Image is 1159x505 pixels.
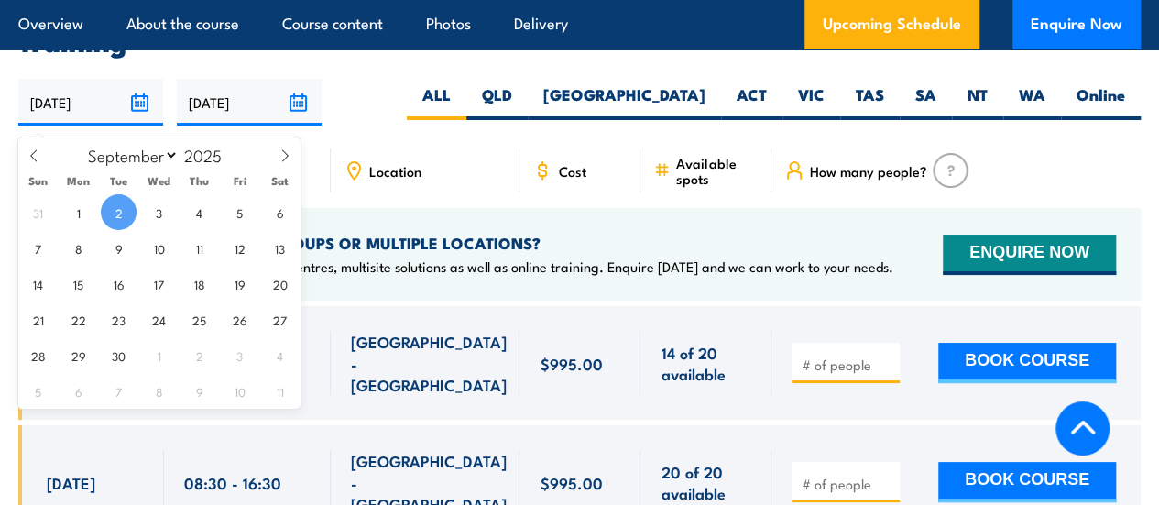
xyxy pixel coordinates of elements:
[60,194,96,230] span: September 1, 2025
[60,337,96,373] span: September 29, 2025
[222,302,257,337] span: September 26, 2025
[177,79,322,126] input: To date
[938,462,1116,502] button: BOOK COURSE
[407,84,466,120] label: ALL
[20,230,56,266] span: September 7, 2025
[1003,84,1061,120] label: WA
[101,337,137,373] span: September 30, 2025
[181,337,217,373] span: October 2, 2025
[222,266,257,302] span: September 19, 2025
[20,266,56,302] span: September 14, 2025
[810,163,927,179] span: How many people?
[60,266,96,302] span: September 15, 2025
[60,230,96,266] span: September 8, 2025
[262,373,298,409] span: October 11, 2025
[20,373,56,409] span: October 5, 2025
[47,233,893,253] h4: NEED TRAINING FOR LARGER GROUPS OR MULTIPLE LOCATIONS?
[369,163,421,179] span: Location
[141,373,177,409] span: October 8, 2025
[1061,84,1141,120] label: Online
[222,373,257,409] span: October 10, 2025
[180,175,220,187] span: Thu
[952,84,1003,120] label: NT
[181,266,217,302] span: September 18, 2025
[540,472,602,493] span: $995.00
[141,194,177,230] span: September 3, 2025
[184,472,281,493] span: 08:30 - 16:30
[181,230,217,266] span: September 11, 2025
[222,337,257,373] span: October 3, 2025
[220,175,260,187] span: Fri
[262,302,298,337] span: September 27, 2025
[262,230,298,266] span: September 13, 2025
[222,194,257,230] span: September 5, 2025
[262,194,298,230] span: September 6, 2025
[18,5,1141,52] h2: UPCOMING SCHEDULE FOR - "NSW Health & Safety Representative Initial 5 Day Training"
[661,461,751,504] span: 20 of 20 available
[101,266,137,302] span: September 16, 2025
[101,373,137,409] span: October 7, 2025
[721,84,782,120] label: ACT
[179,144,239,166] input: Year
[141,337,177,373] span: October 1, 2025
[676,155,759,186] span: Available spots
[466,84,528,120] label: QLD
[661,342,751,385] span: 14 of 20 available
[262,337,298,373] span: October 4, 2025
[782,84,840,120] label: VIC
[900,84,952,120] label: SA
[20,194,56,230] span: August 31, 2025
[260,175,301,187] span: Sat
[141,266,177,302] span: September 17, 2025
[141,302,177,337] span: September 24, 2025
[80,143,180,167] select: Month
[262,266,298,302] span: September 20, 2025
[60,302,96,337] span: September 22, 2025
[101,194,137,230] span: September 2, 2025
[141,230,177,266] span: September 10, 2025
[802,475,893,493] input: # of people
[99,175,139,187] span: Tue
[528,84,721,120] label: [GEOGRAPHIC_DATA]
[181,373,217,409] span: October 9, 2025
[840,84,900,120] label: TAS
[47,472,95,493] span: [DATE]
[18,175,59,187] span: Sun
[20,302,56,337] span: September 21, 2025
[802,356,893,374] input: # of people
[943,235,1116,275] button: ENQUIRE NOW
[59,175,99,187] span: Mon
[139,175,180,187] span: Wed
[540,353,602,374] span: $995.00
[20,337,56,373] span: September 28, 2025
[222,230,257,266] span: September 12, 2025
[181,302,217,337] span: September 25, 2025
[18,79,163,126] input: From date
[60,373,96,409] span: October 6, 2025
[47,258,893,276] p: We offer onsite training, training at our centres, multisite solutions as well as online training...
[558,163,585,179] span: Cost
[351,331,507,395] span: [GEOGRAPHIC_DATA] - [GEOGRAPHIC_DATA]
[101,302,137,337] span: September 23, 2025
[181,194,217,230] span: September 4, 2025
[101,230,137,266] span: September 9, 2025
[938,343,1116,383] button: BOOK COURSE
